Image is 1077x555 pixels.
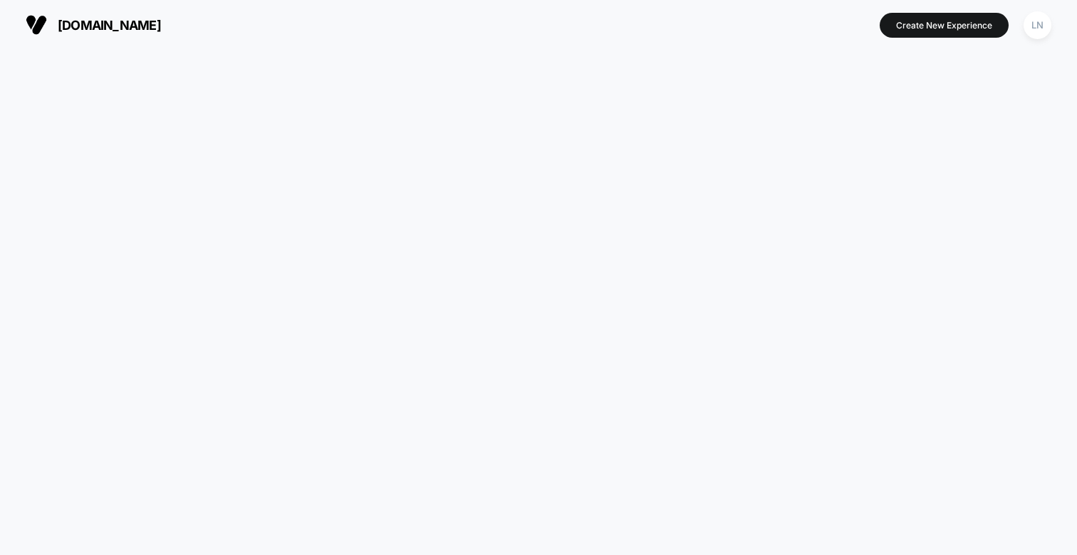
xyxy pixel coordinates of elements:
[1024,11,1051,39] div: LN
[880,13,1009,38] button: Create New Experience
[21,14,165,36] button: [DOMAIN_NAME]
[26,14,47,36] img: Visually logo
[1019,11,1056,40] button: LN
[58,18,161,33] span: [DOMAIN_NAME]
